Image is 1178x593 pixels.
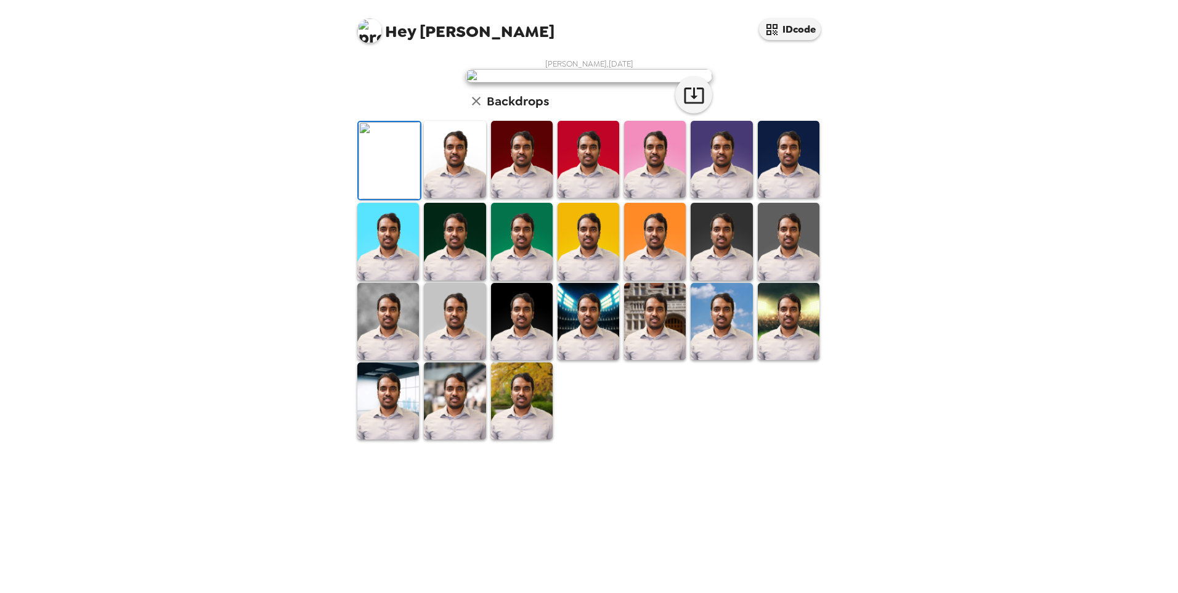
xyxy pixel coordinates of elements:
[487,91,549,111] h6: Backdrops
[357,18,382,43] img: profile pic
[359,122,420,199] img: Original
[759,18,821,40] button: IDcode
[385,20,416,43] span: Hey
[545,59,633,69] span: [PERSON_NAME] , [DATE]
[466,69,712,83] img: user
[357,12,554,40] span: [PERSON_NAME]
